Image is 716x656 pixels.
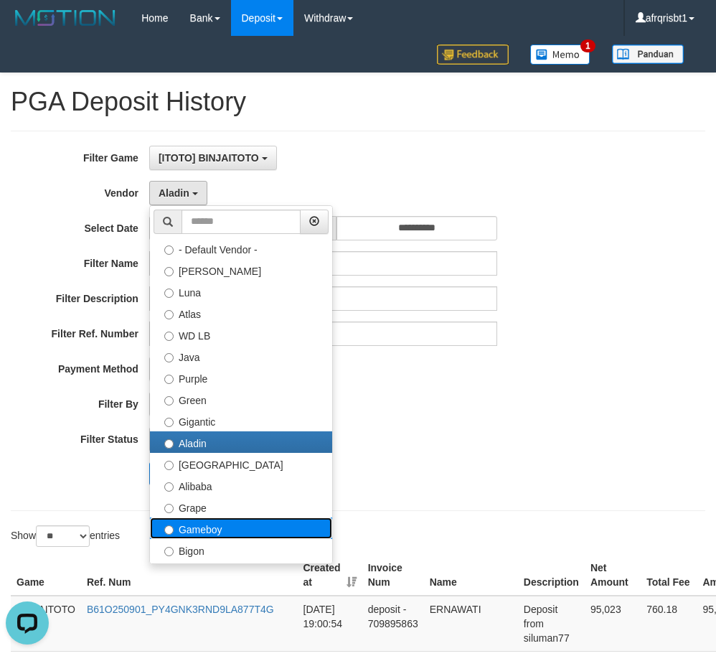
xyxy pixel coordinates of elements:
button: [ITOTO] BINJAITOTO [149,146,277,170]
input: Luna [164,289,174,298]
input: Bigon [164,547,174,556]
label: Atlas [150,302,332,324]
td: 760.18 [641,596,697,652]
input: Gigantic [164,418,174,427]
a: B61O250901_PY4GNK3RND9LA877T4G [87,604,274,615]
input: Java [164,353,174,362]
th: Total Fee [641,555,697,596]
th: Ref. Num [81,555,298,596]
input: Purple [164,375,174,384]
label: Grape [150,496,332,517]
td: 95,023 [585,596,641,652]
input: Alibaba [164,482,174,492]
label: Purple [150,367,332,388]
input: Grape [164,504,174,513]
img: MOTION_logo.png [11,7,120,29]
span: 1 [580,39,595,52]
input: - Default Vendor - [164,245,174,255]
span: Aladin [159,187,189,199]
a: 1 [519,36,601,72]
td: deposit - 709895863 [362,596,424,652]
select: Showentries [36,525,90,547]
input: Green [164,396,174,406]
h1: PGA Deposit History [11,88,705,116]
span: [ITOTO] BINJAITOTO [159,152,259,164]
button: Aladin [149,181,207,205]
button: Open LiveChat chat widget [6,6,49,49]
img: Button%20Memo.svg [530,44,590,65]
label: Java [150,345,332,367]
label: Green [150,388,332,410]
label: Allstar [150,561,332,582]
label: Gigantic [150,410,332,431]
td: [DATE] 19:00:54 [298,596,362,652]
label: WD LB [150,324,332,345]
input: Atlas [164,310,174,319]
img: Feedback.jpg [437,44,509,65]
th: Name [424,555,518,596]
label: Show entries [11,525,120,547]
label: Luna [150,281,332,302]
th: Description [518,555,585,596]
label: - Default Vendor - [150,238,332,259]
input: WD LB [164,332,174,341]
input: [GEOGRAPHIC_DATA] [164,461,174,470]
label: Gameboy [150,517,332,539]
th: Created at: activate to sort column ascending [298,555,362,596]
th: Game [11,555,81,596]
label: [GEOGRAPHIC_DATA] [150,453,332,474]
input: Aladin [164,439,174,449]
input: Gameboy [164,525,174,535]
label: Bigon [150,539,332,561]
label: Aladin [150,431,332,453]
input: [PERSON_NAME] [164,267,174,276]
th: Invoice Num [362,555,424,596]
td: Deposit from siluman77 [518,596,585,652]
label: Alibaba [150,474,332,496]
th: Net Amount [585,555,641,596]
label: [PERSON_NAME] [150,259,332,281]
img: panduan.png [612,44,684,64]
td: ERNAWATI [424,596,518,652]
